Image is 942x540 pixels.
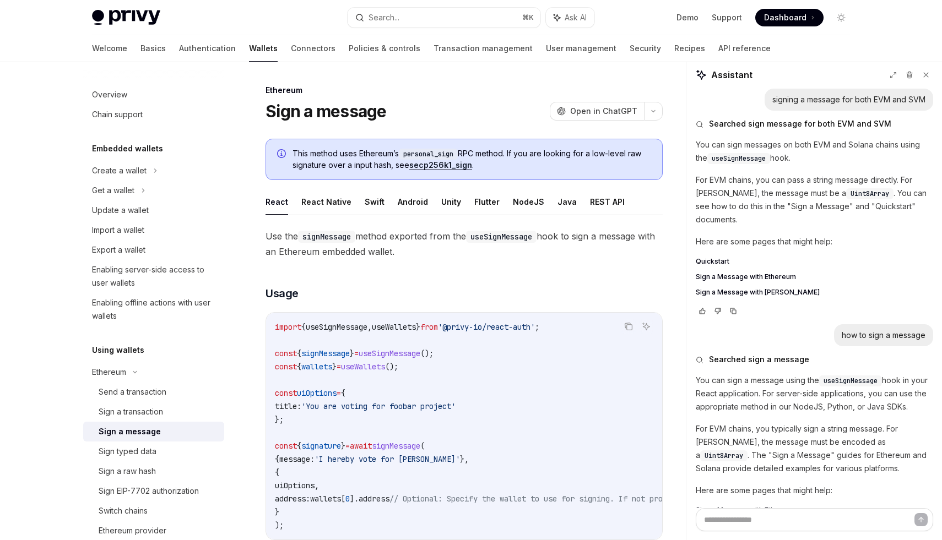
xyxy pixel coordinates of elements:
button: Unity [441,189,461,215]
span: , [367,322,372,332]
button: Searched sign message for both EVM and SVM [696,118,933,129]
button: Swift [365,189,385,215]
span: title: [275,401,301,411]
div: Create a wallet [92,164,147,177]
a: Sign EIP-7702 authorization [83,481,224,501]
button: Android [398,189,428,215]
span: Ask AI [565,12,587,23]
button: NodeJS [513,189,544,215]
a: Security [630,35,661,62]
span: import [275,322,301,332]
div: Search... [369,11,399,24]
span: } [275,507,279,517]
span: message: [279,454,315,464]
span: useWallets [341,362,385,372]
button: Java [557,189,577,215]
button: Toggle dark mode [832,9,850,26]
span: useSignMessage [306,322,367,332]
span: 'I hereby vote for [PERSON_NAME]' [315,454,460,464]
div: Sign EIP-7702 authorization [99,484,199,498]
div: Sign a raw hash [99,465,156,478]
span: ); [275,520,284,530]
a: Demo [676,12,699,23]
span: (); [420,348,434,358]
span: wallets [310,494,341,504]
h1: Sign a message [266,101,387,121]
span: = [337,362,341,372]
div: Ethereum [266,85,663,96]
button: React Native [301,189,351,215]
span: { [301,322,306,332]
a: Sign typed data [83,441,224,461]
span: Quickstart [696,257,729,266]
a: Enabling offline actions with user wallets [83,293,224,326]
span: const [275,388,297,398]
div: Ethereum [92,366,126,379]
span: 'You are voting for foobar project' [301,401,456,411]
span: } [416,322,420,332]
button: Copy the contents from the code block [621,319,636,334]
span: { [275,454,279,464]
span: { [341,388,345,398]
a: Sign a transaction [83,402,224,422]
span: useSignMessage [712,154,766,163]
a: Chain support [83,105,224,124]
a: Sign a message [83,422,224,441]
a: Switch chains [83,501,224,521]
p: Here are some pages that might help: [696,484,933,497]
button: Ask AI [639,319,653,334]
span: '@privy-io/react-auth' [438,322,535,332]
a: Export a wallet [83,240,224,260]
span: // Optional: Specify the wallet to use for signing. If not provided, the first wallet will be used. [389,494,826,504]
span: address: [275,494,310,504]
span: } [341,441,345,451]
a: Import a wallet [83,220,224,240]
h5: Embedded wallets [92,142,163,155]
span: } [332,362,337,372]
span: This method uses Ethereum’s RPC method. If you are looking for a low-level raw signature over a i... [293,148,651,171]
span: = [354,348,359,358]
span: Usage [266,286,299,301]
div: Get a wallet [92,184,134,197]
button: Open in ChatGPT [550,102,644,121]
svg: Info [277,149,288,160]
span: { [297,348,301,358]
span: Searched sign message for both EVM and SVM [709,118,891,129]
p: Here are some pages that might help: [696,235,933,248]
span: from [420,322,438,332]
img: light logo [92,10,160,25]
span: = [337,388,341,398]
span: (); [385,362,398,372]
span: Dashboard [764,12,806,23]
span: useSignMessage [824,377,878,385]
span: const [275,348,297,358]
span: } [350,348,354,358]
span: useWallets [372,322,416,332]
a: Sign a Message with [PERSON_NAME] [696,288,933,297]
a: API reference [718,35,771,62]
h5: Using wallets [92,343,144,357]
span: , [315,481,319,490]
span: Sign a Message with Ethereum [696,506,796,515]
a: Welcome [92,35,127,62]
a: Support [712,12,742,23]
div: Import a wallet [92,223,144,237]
span: { [275,467,279,477]
span: { [297,441,301,451]
a: Wallets [249,35,278,62]
button: Ask AI [546,8,594,28]
span: Use the method exported from the hook to sign a message with an Ethereum embedded wallet. [266,228,663,259]
a: Send a transaction [83,382,224,402]
button: React [266,189,288,215]
span: [ [341,494,345,504]
button: Search...⌘K [348,8,540,28]
div: Enabling offline actions with user wallets [92,296,218,323]
span: Assistant [711,68,752,81]
button: Send message [914,513,928,526]
a: User management [546,35,616,62]
span: uiOptions [297,388,337,398]
span: Uint8Array [705,451,743,460]
span: Searched sign a message [709,354,809,365]
p: For EVM chains, you typically sign a string message. For [PERSON_NAME], the message must be encod... [696,422,933,475]
code: useSignMessage [466,231,537,243]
